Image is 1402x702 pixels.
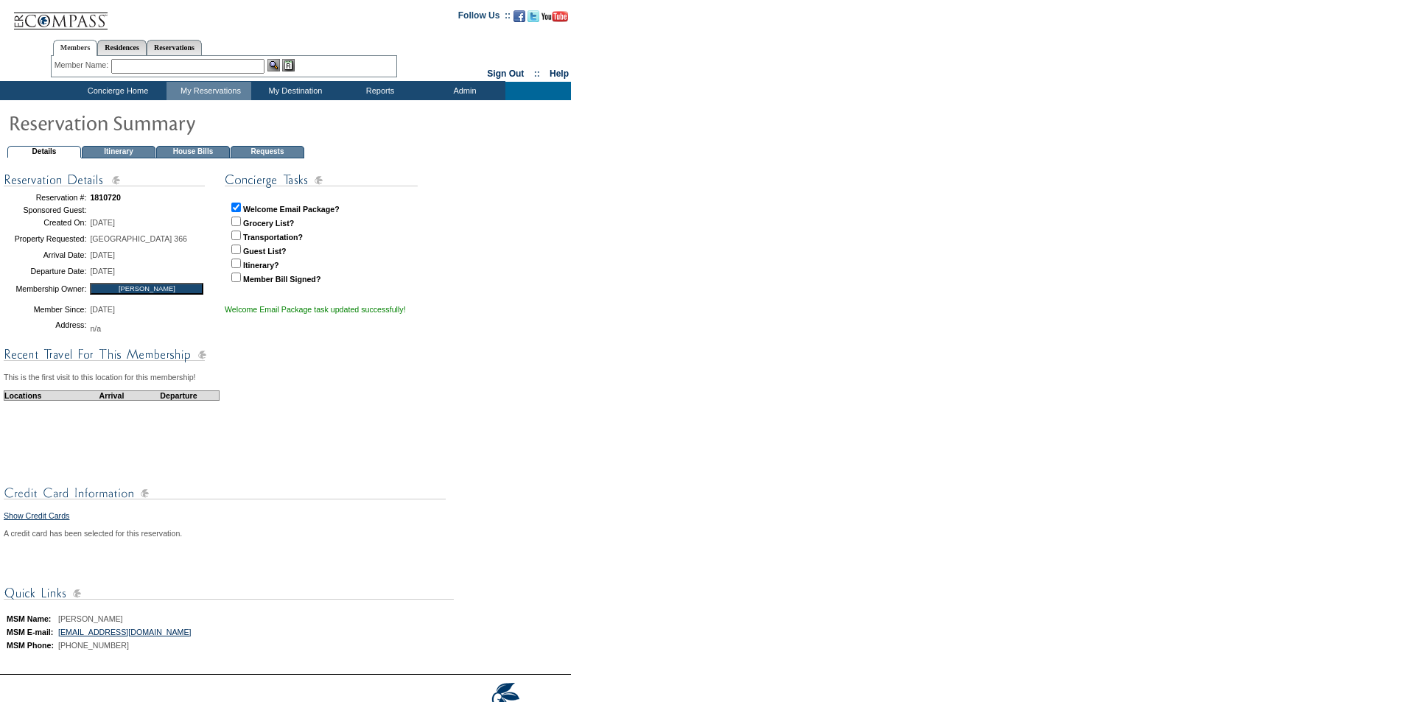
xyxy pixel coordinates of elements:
a: Help [550,69,569,79]
a: Sign Out [487,69,524,79]
span: [GEOGRAPHIC_DATA] 366 [90,234,187,243]
b: MSM Phone: [7,641,54,650]
div: A credit card has been selected for this reservation. [4,529,452,538]
td: Reports [336,82,421,100]
td: Locations [4,390,85,400]
img: Follow us on Twitter [527,10,539,22]
img: pgTtlResSummary.gif [8,108,303,137]
td: House Bills [156,146,230,158]
img: Reservations [282,59,295,71]
img: subTtlConQuickLinks.gif [4,584,454,603]
td: Admin [421,82,505,100]
span: [DATE] [90,218,115,227]
span: n/a [90,324,101,333]
b: MSM Name: [7,614,51,623]
img: subTtlConResDetails.gif [4,171,206,189]
img: subTtlCreditCard.gif [4,484,446,502]
td: Created On: [4,214,86,231]
img: subTtlConRecTravel.gif [4,345,206,364]
td: Departure [139,390,220,400]
strong: Grocery List? [243,219,294,228]
a: Follow us on Twitter [527,15,539,24]
td: My Destination [251,82,336,100]
td: Address: [4,320,86,337]
td: Arrival Date: [4,247,86,263]
div: Member Name: [55,59,111,71]
strong: Welcome Email [243,205,301,214]
td: Details [7,146,81,158]
strong: Member Bill Signed? [243,275,320,284]
td: Arrival [85,390,139,400]
td: Reservation #: [4,189,86,206]
img: Become our fan on Facebook [514,10,525,22]
span: [PHONE_NUMBER] [58,641,129,650]
td: Itinerary [82,146,155,158]
div: Welcome Email Package task updated successfully! [225,305,452,314]
td: Follow Us :: [458,9,511,27]
span: This is the first visit to this location for this membership! [4,373,196,382]
strong: Package? [303,205,340,214]
a: Become our fan on Facebook [514,15,525,24]
span: [DATE] [90,305,115,314]
span: 1810720 [90,193,121,202]
a: Subscribe to our YouTube Channel [541,15,568,24]
td: Membership Owner: [4,279,86,299]
img: Subscribe to our YouTube Channel [541,11,568,22]
span: [DATE] [90,267,115,275]
td: Departure Date: [4,263,86,279]
td: Requests [231,146,304,158]
td: My Reservations [167,82,251,100]
a: Residences [97,40,147,55]
td: Sponsored Guest: [4,206,86,214]
span: :: [534,69,540,79]
img: View [267,59,280,71]
a: Members [53,40,98,56]
span: [DATE] [90,250,115,259]
input: [PERSON_NAME] [90,283,203,295]
td: Member Since: [4,299,86,320]
td: Property Requested: [4,231,86,247]
strong: Transportation? [243,233,303,242]
a: [EMAIL_ADDRESS][DOMAIN_NAME] [58,628,192,636]
a: Reservations [147,40,202,55]
strong: Itinerary? [243,261,279,270]
b: MSM E-mail: [7,628,53,636]
span: [PERSON_NAME] [58,614,123,623]
img: subTtlConTasks.gif [225,171,418,189]
td: Concierge Home [66,82,167,100]
a: Show Credit Cards [4,511,69,520]
strong: Guest List? [243,247,287,256]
